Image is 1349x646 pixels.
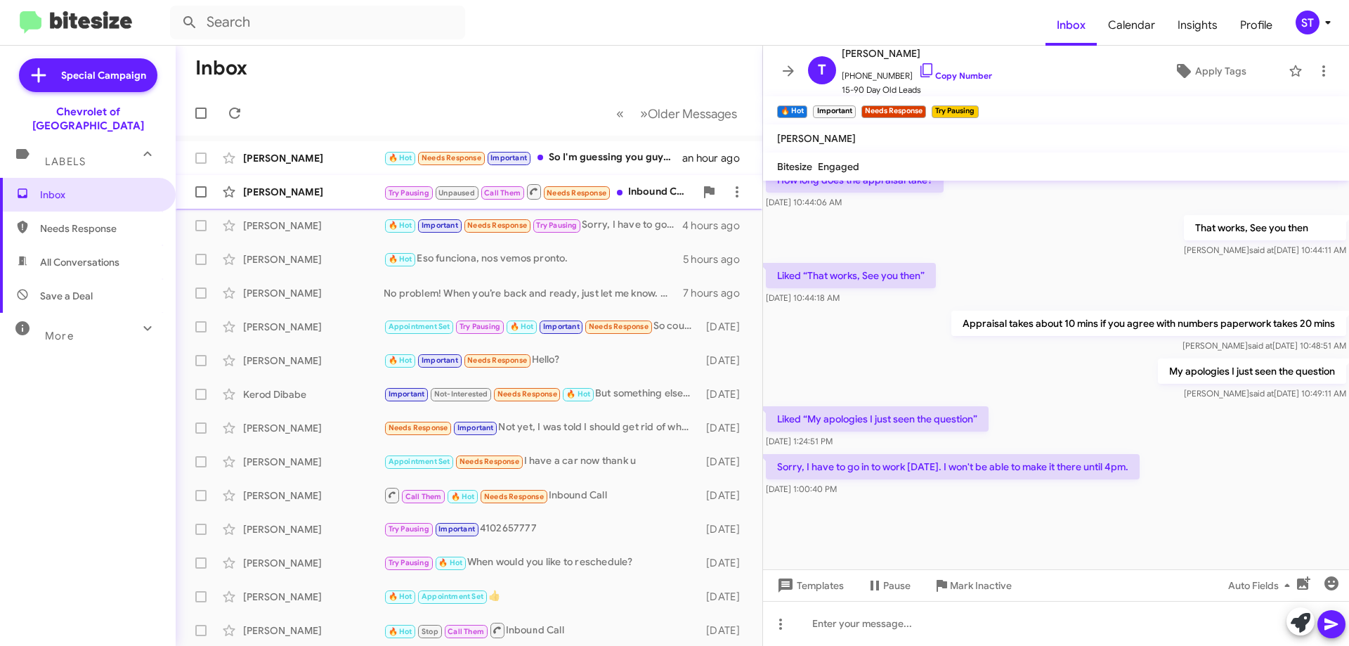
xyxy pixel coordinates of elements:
nav: Page navigation example [608,99,745,128]
div: 5 hours ago [683,252,751,266]
div: So could you please come and get the truck 🙏 [384,318,699,335]
span: Needs Response [460,457,519,466]
div: [PERSON_NAME] [243,252,384,266]
span: Important [389,389,425,399]
span: Appointment Set [389,457,450,466]
span: 🔥 Hot [389,153,412,162]
div: [DATE] [699,354,751,368]
a: Calendar [1097,5,1166,46]
div: So I'm guessing you guys can't do anything for me? [384,150,682,166]
div: [PERSON_NAME] [243,489,384,503]
span: Important [438,524,475,534]
div: [DATE] [699,421,751,435]
div: [PERSON_NAME] [243,354,384,368]
div: [DATE] [699,590,751,604]
span: Inbox [40,188,159,202]
input: Search [170,6,465,39]
span: Inbox [1045,5,1097,46]
span: Pause [883,573,911,598]
button: Auto Fields [1217,573,1307,598]
span: Apply Tags [1195,58,1246,84]
small: Important [813,105,855,118]
span: Needs Response [589,322,649,331]
div: [PERSON_NAME] [243,421,384,435]
span: Needs Response [389,423,448,432]
span: said at [1249,388,1274,399]
div: [DATE] [699,489,751,503]
span: Bitesize [777,160,812,173]
span: Needs Response [40,221,159,235]
span: Important [543,322,580,331]
div: Sorry, I have to go in to work [DATE]. I won't be able to make it there until 4pm. [384,217,682,233]
span: [PERSON_NAME] [842,45,992,62]
a: Insights [1166,5,1229,46]
button: Templates [763,573,855,598]
span: Needs Response [484,492,544,501]
button: Mark Inactive [922,573,1023,598]
span: Labels [45,155,86,168]
span: [PERSON_NAME] [DATE] 10:44:11 AM [1184,245,1346,255]
button: Previous [608,99,632,128]
span: Save a Deal [40,289,93,303]
span: Try Pausing [536,221,577,230]
span: Try Pausing [389,524,429,534]
span: [DATE] 10:44:06 AM [766,197,842,207]
span: Call Them [405,492,442,501]
span: 🔥 Hot [389,221,412,230]
span: Try Pausing [460,322,500,331]
a: Copy Number [918,70,992,81]
button: ST [1284,11,1334,34]
div: [PERSON_NAME] [243,286,384,300]
span: Needs Response [422,153,481,162]
span: [PERSON_NAME] [777,132,856,145]
h1: Inbox [195,57,247,79]
div: [PERSON_NAME] [243,624,384,638]
div: [DATE] [699,556,751,570]
div: [DATE] [699,320,751,334]
div: [DATE] [699,455,751,469]
span: Important [457,423,494,432]
span: Templates [774,573,844,598]
span: [PERSON_NAME] [DATE] 10:49:11 AM [1184,388,1346,399]
div: I have a car now thank u [384,453,699,470]
a: Profile [1229,5,1284,46]
span: Needs Response [467,356,527,365]
div: [PERSON_NAME] [243,320,384,334]
span: 15-90 Day Old Leads [842,83,992,97]
div: [DATE] [699,387,751,401]
span: [DATE] 1:24:51 PM [766,436,833,446]
span: Needs Response [467,221,527,230]
span: Call Them [484,188,521,198]
span: Important [422,356,458,365]
div: Hello? [384,352,699,368]
span: Call Them [448,627,484,636]
span: [PERSON_NAME] [DATE] 10:48:51 AM [1182,340,1346,351]
span: Try Pausing [389,188,429,198]
span: Important [490,153,527,162]
span: Auto Fields [1228,573,1296,598]
span: 🔥 Hot [389,592,412,601]
div: No problem! When you’re back and ready, just let me know. We can schedule a time to discuss your ... [384,286,683,300]
span: All Conversations [40,255,119,269]
span: « [616,105,624,122]
p: That works, See you then [1184,215,1346,240]
a: Special Campaign [19,58,157,92]
span: 🔥 Hot [510,322,534,331]
div: [PERSON_NAME] [243,185,384,199]
small: 🔥 Hot [777,105,807,118]
span: Engaged [818,160,859,173]
div: [PERSON_NAME] [243,590,384,604]
div: Inbound Call [384,621,699,639]
div: [PERSON_NAME] [243,151,384,165]
span: Needs Response [547,188,606,198]
span: said at [1249,245,1274,255]
span: » [640,105,648,122]
span: Needs Response [497,389,557,399]
p: Liked “My apologies I just seen the question” [766,406,989,432]
div: [PERSON_NAME] [243,219,384,233]
span: said at [1248,340,1272,351]
div: ST [1296,11,1319,34]
button: Apply Tags [1138,58,1282,84]
span: 🔥 Hot [389,356,412,365]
